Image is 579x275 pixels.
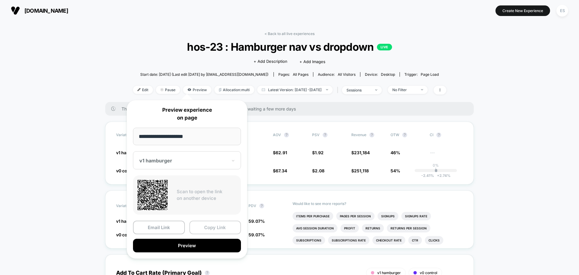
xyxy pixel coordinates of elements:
div: Trigger: [404,72,439,77]
span: PSV [312,133,320,137]
button: ES [555,5,570,17]
span: -2.41 % [421,173,434,178]
a: < Back to all live experiences [264,31,315,36]
span: 231,184 [354,150,370,155]
span: Device: [360,72,400,77]
span: | [336,86,342,94]
span: AOV [273,133,281,137]
p: Would like to see more reports? [293,201,463,206]
img: end [421,89,423,90]
button: Preview [133,239,241,252]
li: Signups [378,212,398,220]
span: 1.92 [315,150,324,155]
button: Copy Link [189,221,241,234]
span: v0 control [116,168,137,173]
button: ? [323,133,327,137]
div: sessions [346,88,371,92]
span: $ [273,150,287,155]
span: 251,118 [354,168,369,173]
div: No Filter [392,88,416,92]
div: ES [556,5,568,17]
img: edit [138,88,141,91]
span: hos-23 : Hamburger nav vs dropdown [148,40,430,53]
li: Items Per Purchase [293,212,333,220]
button: Email Link [133,221,185,234]
span: 59.07 % [248,219,265,224]
li: Clicks [425,236,443,245]
p: Preview experience on page [133,106,241,122]
span: $ [312,168,324,173]
span: There are still no statistically significant results. We recommend waiting a few more days [122,106,462,111]
span: $ [351,150,370,155]
span: $ [273,168,287,173]
span: $ [312,150,324,155]
span: + Add Images [299,59,325,64]
div: Pages: [278,72,308,77]
button: ? [284,133,289,137]
span: Allocation: multi [214,86,254,94]
span: 54% [391,168,400,173]
span: v1 hamburger [377,270,401,275]
img: calendar [262,88,265,91]
span: all pages [293,72,308,77]
li: Subscriptions Rate [328,236,369,245]
span: CI [430,133,463,137]
img: end [375,89,377,91]
button: ? [259,203,264,208]
span: All Visitors [338,72,356,77]
span: OTW [391,133,424,137]
span: [DOMAIN_NAME] [24,8,68,14]
li: Checkout Rate [372,236,405,245]
span: --- [430,151,463,155]
li: Ctr [408,236,422,245]
li: Avg Session Duration [293,224,337,232]
span: Start date: [DATE] (Last edit [DATE] by [EMAIL_ADDRESS][DOMAIN_NAME]) [140,72,268,77]
span: 46% [391,150,400,155]
span: v1 hamburger [116,219,144,224]
span: Page Load [421,72,439,77]
span: Latest Version: [DATE] - [DATE] [257,86,333,94]
li: Profit [340,224,359,232]
button: [DOMAIN_NAME] [9,6,70,15]
p: 0% [433,163,439,168]
li: Signups Rate [401,212,431,220]
p: | [435,168,436,172]
span: v0 control [116,232,137,237]
img: end [160,88,163,91]
span: Preview [183,86,211,94]
p: Scan to open the link on another device [177,188,236,202]
img: rebalance [219,88,221,91]
span: Variation [116,133,149,137]
span: 62.91 [276,150,287,155]
li: Subscriptions [293,236,325,245]
img: Visually logo [11,6,20,15]
button: ? [402,133,407,137]
span: + Add Description [254,59,287,65]
span: Revenue [351,133,366,137]
button: Create New Experience [495,5,550,16]
span: Variation [116,201,149,210]
li: Returns Per Session [387,224,430,232]
span: $ [351,168,369,173]
button: ? [369,133,374,137]
span: + [437,173,439,178]
span: Edit [133,86,153,94]
span: desktop [381,72,395,77]
li: Returns [362,224,384,232]
button: ? [436,133,441,137]
img: end [326,89,328,90]
div: Audience: [318,72,356,77]
span: v1 hamburger [116,150,144,155]
span: Pause [156,86,180,94]
span: 2.08 [315,168,324,173]
span: 59.07 % [248,232,265,237]
p: LIVE [377,44,392,50]
span: 2.74 % [434,173,451,178]
span: 67.34 [276,168,287,173]
span: v0 control [420,270,437,275]
li: Pages Per Session [336,212,375,220]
